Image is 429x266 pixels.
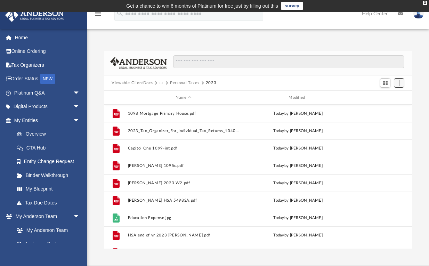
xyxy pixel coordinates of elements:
[5,210,87,224] a: My Anderson Teamarrow_drop_down
[128,146,240,151] button: Capitol One 1099-int.pdf
[10,223,83,237] a: My Anderson Team
[10,127,90,141] a: Overview
[5,72,90,86] a: Order StatusNEW
[5,113,90,127] a: My Entitiesarrow_drop_down
[242,95,354,101] div: Modified
[242,163,354,169] div: by [PERSON_NAME]
[357,95,405,101] div: id
[3,8,66,22] img: Anderson Advisors Platinum Portal
[281,2,303,10] a: survey
[159,80,164,86] button: ···
[242,111,354,117] div: by [PERSON_NAME]
[380,78,390,88] button: Switch to Grid View
[128,233,240,237] button: HSA end of yr 2023 [PERSON_NAME].pdf
[116,9,124,17] i: search
[274,199,284,202] span: today
[73,86,87,100] span: arrow_drop_down
[5,31,90,45] a: Home
[274,164,284,168] span: today
[173,55,404,68] input: Search files and folders
[73,210,87,224] span: arrow_drop_down
[274,146,284,150] span: today
[128,216,240,220] button: Education Expense.jpg
[128,95,239,101] div: Name
[5,86,90,100] a: Platinum Q&Aarrow_drop_down
[413,9,424,19] img: User Pic
[5,100,90,114] a: Digital Productsarrow_drop_down
[5,58,90,72] a: Tax Organizers
[274,181,284,185] span: today
[274,112,284,115] span: today
[73,113,87,128] span: arrow_drop_down
[40,74,55,84] div: NEW
[242,180,354,186] div: by [PERSON_NAME]
[10,237,87,251] a: Anderson System
[128,111,240,116] button: 1098 Mortgage Primary House.pdf
[10,141,90,155] a: CTA Hub
[112,80,153,86] button: Viewable-ClientDocs
[126,2,278,10] div: Get a chance to win 6 months of Platinum for free just by filling out this
[394,78,404,88] button: Add
[94,10,102,18] i: menu
[423,1,427,5] div: close
[5,45,90,58] a: Online Ordering
[128,198,240,203] button: [PERSON_NAME] HSA 5498SA.pdf
[94,13,102,18] a: menu
[242,215,354,221] div: by [PERSON_NAME]
[10,155,90,169] a: Entity Change Request
[274,216,284,220] span: today
[242,145,354,152] div: by [PERSON_NAME]
[128,129,240,133] button: 2023_Tax_Organizer_For_Individual_Tax_Returns_1040_Returns.pdf
[73,100,87,114] span: arrow_drop_down
[242,232,354,239] div: by [PERSON_NAME]
[128,181,240,185] button: [PERSON_NAME] 2023 W2.pdf
[274,129,284,133] span: today
[107,95,124,101] div: id
[10,168,90,182] a: Binder Walkthrough
[128,163,240,168] button: [PERSON_NAME] 1095c.pdf
[206,80,217,86] button: 2023
[10,182,87,196] a: My Blueprint
[170,80,199,86] button: Personal Taxes
[274,233,284,237] span: today
[10,196,90,210] a: Tax Due Dates
[104,105,412,249] div: grid
[242,198,354,204] div: by [PERSON_NAME]
[242,128,354,134] div: by [PERSON_NAME]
